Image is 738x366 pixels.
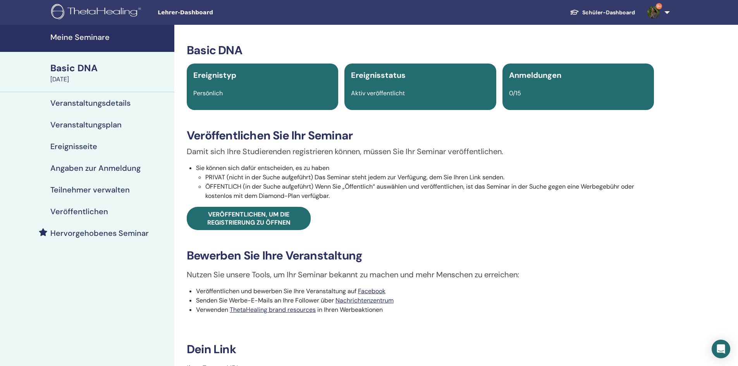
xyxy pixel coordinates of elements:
h4: Angaben zur Anmeldung [50,163,141,173]
div: [DATE] [50,75,170,84]
a: ThetaHealing brand resources [230,306,316,314]
p: Damit sich Ihre Studierenden registrieren können, müssen Sie Ihr Seminar veröffentlichen. [187,146,654,157]
h3: Veröffentlichen Sie Ihr Seminar [187,129,654,143]
span: Persönlich [193,89,223,97]
li: PRIVAT (nicht in der Suche aufgeführt) Das Seminar steht jedem zur Verfügung, dem Sie Ihren Link ... [205,173,654,182]
span: Ereignisstatus [351,70,406,80]
a: Veröffentlichen, um die Registrierung zu öffnen [187,207,311,230]
h3: Basic DNA [187,43,654,57]
span: Lehrer-Dashboard [158,9,274,17]
h4: Ereignisseite [50,142,97,151]
a: Basic DNA[DATE] [46,62,174,84]
a: Nachrichtenzentrum [335,296,394,304]
div: Basic DNA [50,62,170,75]
h3: Dein Link [187,342,654,356]
li: ÖFFENTLICH (in der Suche aufgeführt) Wenn Sie „Öffentlich“ auswählen und veröffentlichen, ist das... [205,182,654,201]
a: Facebook [358,287,385,295]
li: Veröffentlichen und bewerben Sie Ihre Veranstaltung auf [196,287,654,296]
h3: Bewerben Sie Ihre Veranstaltung [187,249,654,263]
h4: Hervorgehobenes Seminar [50,229,149,238]
span: Ereignistyp [193,70,236,80]
h4: Teilnehmer verwalten [50,185,130,194]
li: Verwenden in Ihren Werbeaktionen [196,305,654,314]
h4: Veranstaltungsplan [50,120,122,129]
span: Anmeldungen [509,70,561,80]
h4: Meine Seminare [50,33,170,42]
h4: Veröffentlichen [50,207,108,216]
h4: Veranstaltungsdetails [50,98,131,108]
div: Open Intercom Messenger [712,340,730,358]
li: Senden Sie Werbe-E-Mails an Ihre Follower über [196,296,654,305]
span: 0/15 [509,89,521,97]
span: Aktiv veröffentlicht [351,89,405,97]
p: Nutzen Sie unsere Tools, um Ihr Seminar bekannt zu machen und mehr Menschen zu erreichen: [187,269,654,280]
img: logo.png [51,4,144,21]
li: Sie können sich dafür entscheiden, es zu haben [196,163,654,201]
a: Schüler-Dashboard [564,5,641,20]
span: 9+ [656,3,662,9]
img: graduation-cap-white.svg [570,9,579,15]
img: default.jpg [647,6,660,19]
span: Veröffentlichen, um die Registrierung zu öffnen [207,210,291,227]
